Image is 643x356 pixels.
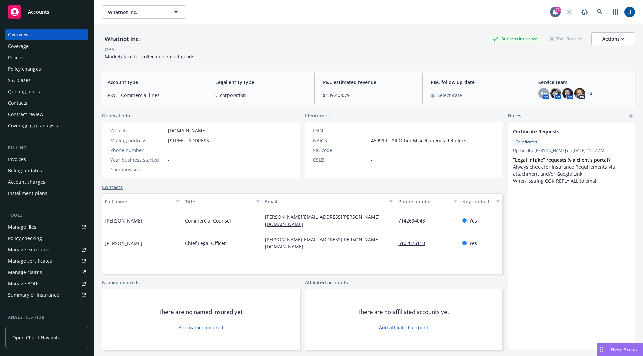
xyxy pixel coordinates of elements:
a: Manage BORs [5,278,88,289]
a: Manage certificates [5,256,88,266]
div: Analytics hub [5,314,88,321]
div: Phone number [110,147,165,154]
span: Certificate Requests [513,128,612,135]
img: photo [562,88,573,99]
div: Tools [5,212,88,219]
a: 5102076110 [398,240,430,246]
button: Nova Assist [597,343,643,356]
div: Coverage [8,41,29,52]
strong: “Legal Intake” requests (via client’s portal) [513,157,610,163]
div: Invoices [8,154,26,165]
div: Quoting plans [8,86,40,97]
span: Whatnot Inc. [108,9,166,16]
span: There are no named insured yet [159,308,243,316]
span: - [168,147,170,154]
span: General info [102,112,130,119]
a: 7142694043 [398,217,430,224]
a: +2 [588,91,592,95]
div: Website [110,127,165,134]
a: Manage claims [5,267,88,278]
span: Chief Legal Officer [185,240,226,247]
span: [PERSON_NAME] [105,217,142,224]
button: Whatnot Inc. [102,5,186,19]
a: Manage files [5,221,88,232]
button: Full name [102,193,182,209]
a: Accounts [5,3,88,21]
div: Year business started [110,156,165,163]
div: NAICS [313,137,368,144]
a: Policies [5,52,88,63]
div: Policies [8,52,25,63]
div: Phone number [398,198,449,205]
a: Switch app [609,5,622,19]
div: Full name [105,198,172,205]
a: Quoting plans [5,86,88,97]
div: SSC Cases [8,75,31,86]
span: - [168,166,170,173]
a: Search [593,5,607,19]
span: P&C estimated revenue [323,79,414,86]
a: Contract review [5,109,88,120]
span: Yes [469,240,477,247]
a: Policy checking [5,233,88,244]
span: - [168,156,170,163]
a: [DOMAIN_NAME] [168,127,207,134]
span: Yes [469,217,477,224]
span: Legal entity type [215,79,307,86]
button: Key contact [460,193,502,209]
span: - [371,127,373,134]
span: Service team [538,79,630,86]
span: Notes [508,112,521,120]
a: Overview [5,29,88,40]
div: SIC code [313,147,368,154]
span: Nova Assist [611,346,637,352]
div: Summary of insurance [8,290,59,300]
img: photo [574,88,585,99]
span: C-corporation [215,92,307,99]
div: Key contact [462,198,492,205]
span: [STREET_ADDRESS] [168,137,211,144]
a: Contacts [5,98,88,108]
div: Title [185,198,252,205]
div: Email [265,198,385,205]
div: Policy checking [8,233,42,244]
span: BH [540,90,547,97]
div: Manage BORs [8,278,40,289]
div: Certificate RequestsCertificatesUpdatedby [PERSON_NAME] on [DATE] 11:27 AM“Legal Intake” requests... [508,123,635,190]
a: Billing updates [5,165,88,176]
div: Mailing address [110,137,165,144]
span: Accounts [28,9,49,15]
li: Always check for Insurance Requirements via attachment and/or Google Link. [513,163,630,177]
span: There are no affiliated accounts yet [358,308,449,316]
div: Business Insurance [489,35,541,43]
a: Invoices [5,154,88,165]
span: 459999 - All Other Miscellaneous Retailers [371,137,466,144]
div: Installment plans [8,188,47,199]
div: Actions [602,33,624,46]
span: Select date [437,92,462,99]
div: Contacts [8,98,27,108]
a: Summary of insurance [5,290,88,300]
span: Updated by [PERSON_NAME] on [DATE] 11:27 AM [513,148,630,154]
button: Phone number [396,193,459,209]
a: [PERSON_NAME][EMAIL_ADDRESS][PERSON_NAME][DOMAIN_NAME] [265,236,380,250]
div: Manage exposures [8,244,51,255]
a: Report a Bug [578,5,591,19]
a: Policy changes [5,64,88,74]
a: Manage exposures [5,244,88,255]
div: FEIN [313,127,368,134]
div: Overview [8,29,29,40]
div: Contract review [8,109,43,120]
a: Coverage [5,41,88,52]
span: Certificates [516,139,537,145]
a: add [627,112,635,120]
img: photo [624,7,635,17]
div: Manage claims [8,267,42,278]
span: Marketplace for collectibles/used goods [105,53,194,60]
a: Installment plans [5,188,88,199]
a: Add named insured [178,324,223,331]
button: Actions [591,32,635,46]
a: SSC Cases [5,75,88,86]
div: Company size [110,166,165,173]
